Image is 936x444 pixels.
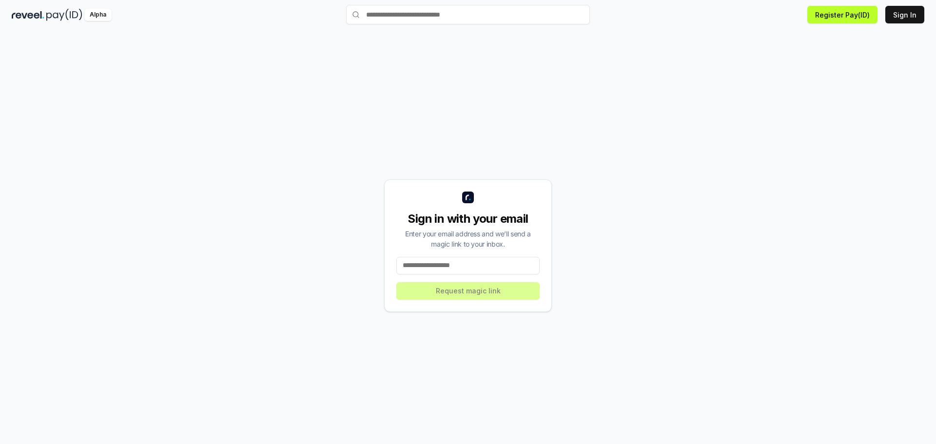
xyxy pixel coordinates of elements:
[462,192,474,203] img: logo_small
[84,9,112,21] div: Alpha
[807,6,877,23] button: Register Pay(ID)
[46,9,82,21] img: pay_id
[885,6,924,23] button: Sign In
[396,229,540,249] div: Enter your email address and we’ll send a magic link to your inbox.
[12,9,44,21] img: reveel_dark
[396,211,540,227] div: Sign in with your email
